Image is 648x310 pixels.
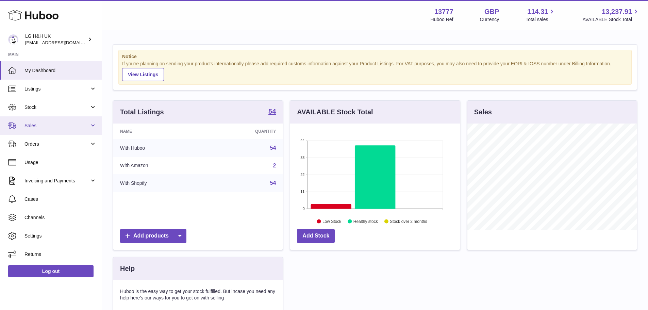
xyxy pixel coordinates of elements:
[484,7,499,16] strong: GBP
[268,108,276,116] a: 54
[122,53,628,60] strong: Notice
[582,16,640,23] span: AVAILABLE Stock Total
[8,265,94,277] a: Log out
[602,7,632,16] span: 13,237.91
[24,67,97,74] span: My Dashboard
[480,16,499,23] div: Currency
[122,61,628,81] div: If you're planning on sending your products internationally please add required customs informati...
[527,7,548,16] span: 114.31
[297,108,373,117] h3: AVAILABLE Stock Total
[273,163,276,168] a: 2
[206,124,283,139] th: Quantity
[24,251,97,258] span: Returns
[120,108,164,117] h3: Total Listings
[24,214,97,221] span: Channels
[24,233,97,239] span: Settings
[25,40,100,45] span: [EMAIL_ADDRESS][DOMAIN_NAME]
[24,178,89,184] span: Invoicing and Payments
[434,7,453,16] strong: 13777
[24,104,89,111] span: Stock
[297,229,335,243] a: Add Stock
[120,288,276,301] p: Huboo is the easy way to get your stock fulfilled. But incase you need any help here's our ways f...
[113,174,206,192] td: With Shopify
[24,86,89,92] span: Listings
[270,145,276,151] a: 54
[390,219,427,224] text: Stock over 2 months
[120,229,186,243] a: Add products
[301,190,305,194] text: 11
[582,7,640,23] a: 13,237.91 AVAILABLE Stock Total
[113,139,206,157] td: With Huboo
[122,68,164,81] a: View Listings
[353,219,378,224] text: Healthy stock
[322,219,342,224] text: Low Stock
[24,141,89,147] span: Orders
[474,108,492,117] h3: Sales
[113,124,206,139] th: Name
[24,196,97,202] span: Cases
[301,156,305,160] text: 33
[24,123,89,129] span: Sales
[270,180,276,186] a: 54
[301,173,305,177] text: 22
[301,138,305,143] text: 44
[303,207,305,211] text: 0
[526,7,556,23] a: 114.31 Total sales
[8,34,18,45] img: veechen@lghnh.co.uk
[431,16,453,23] div: Huboo Ref
[24,159,97,166] span: Usage
[526,16,556,23] span: Total sales
[113,157,206,175] td: With Amazon
[120,264,135,273] h3: Help
[268,108,276,115] strong: 54
[25,33,86,46] div: LG H&H UK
